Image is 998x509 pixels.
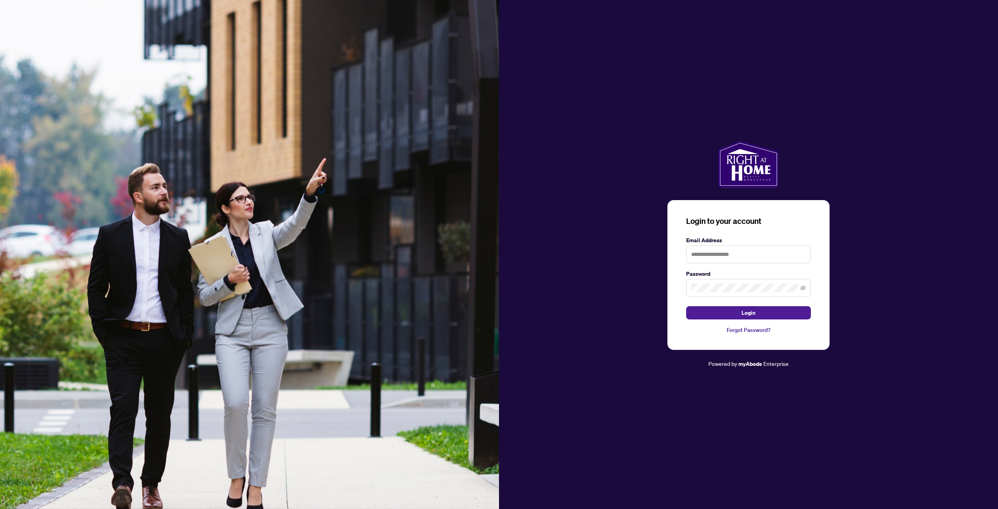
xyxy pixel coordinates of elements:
[741,307,756,319] span: Login
[686,326,811,334] a: Forgot Password?
[708,360,737,367] span: Powered by
[718,141,779,188] img: ma-logo
[800,285,806,291] span: eye-invisible
[686,236,811,245] label: Email Address
[686,270,811,278] label: Password
[686,306,811,319] button: Login
[763,360,789,367] span: Enterprise
[686,216,811,227] h3: Login to your account
[738,360,762,368] a: myAbode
